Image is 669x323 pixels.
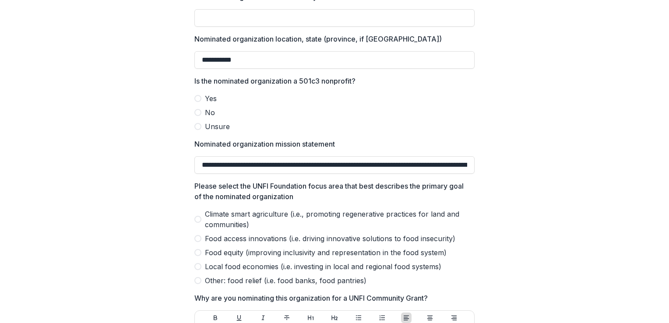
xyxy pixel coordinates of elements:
[282,312,292,323] button: Strike
[210,312,221,323] button: Bold
[205,233,455,244] span: Food access innovations (i.e. driving innovative solutions to food insecurity)
[205,93,217,104] span: Yes
[258,312,268,323] button: Italicize
[306,312,316,323] button: Heading 1
[205,261,441,272] span: Local food economies (i.e. investing in local and regional food systems)
[194,181,469,202] p: Please select the UNFI Foundation focus area that best describes the primary goal of the nominate...
[194,34,442,44] p: Nominated organization location, state (province, if [GEOGRAPHIC_DATA])
[205,121,230,132] span: Unsure
[205,247,447,258] span: Food equity (improving inclusivity and representation in the food system)
[353,312,364,323] button: Bullet List
[205,209,475,230] span: Climate smart agriculture (i.e., promoting regenerative practices for land and communities)
[194,139,335,149] p: Nominated organization mission statement
[234,312,244,323] button: Underline
[449,312,459,323] button: Align Right
[401,312,412,323] button: Align Left
[205,107,215,118] span: No
[377,312,387,323] button: Ordered List
[205,275,366,286] span: Other: food relief (i.e. food banks, food pantries)
[329,312,340,323] button: Heading 2
[194,76,356,86] p: Is the nominated organization a 501c3 nonprofit?
[194,293,428,303] p: Why are you nominating this organization for a UNFI Community Grant?
[425,312,435,323] button: Align Center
